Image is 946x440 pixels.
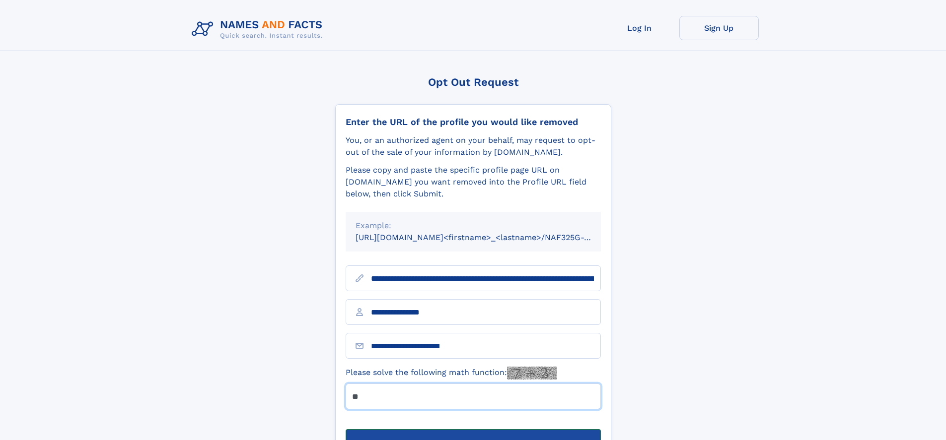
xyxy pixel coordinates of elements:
div: You, or an authorized agent on your behalf, may request to opt-out of the sale of your informatio... [346,134,601,158]
small: [URL][DOMAIN_NAME]<firstname>_<lastname>/NAF325G-xxxxxxxx [356,233,620,242]
label: Please solve the following math function: [346,367,557,379]
a: Sign Up [679,16,759,40]
div: Opt Out Request [335,76,611,88]
div: Example: [356,220,591,232]
a: Log In [600,16,679,40]
div: Please copy and paste the specific profile page URL on [DOMAIN_NAME] you want removed into the Pr... [346,164,601,200]
img: Logo Names and Facts [188,16,331,43]
div: Enter the URL of the profile you would like removed [346,117,601,127]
